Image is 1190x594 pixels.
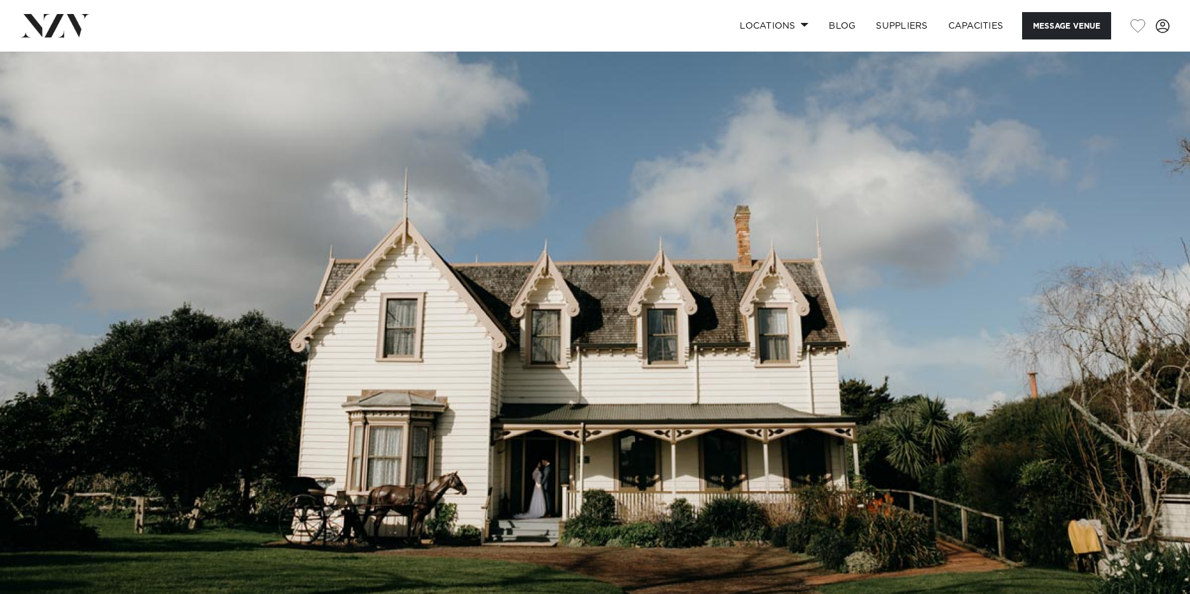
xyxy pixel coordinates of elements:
[866,12,937,39] a: SUPPLIERS
[20,14,90,37] img: nzv-logo.png
[730,12,819,39] a: Locations
[819,12,866,39] a: BLOG
[938,12,1014,39] a: Capacities
[1022,12,1111,39] button: Message Venue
